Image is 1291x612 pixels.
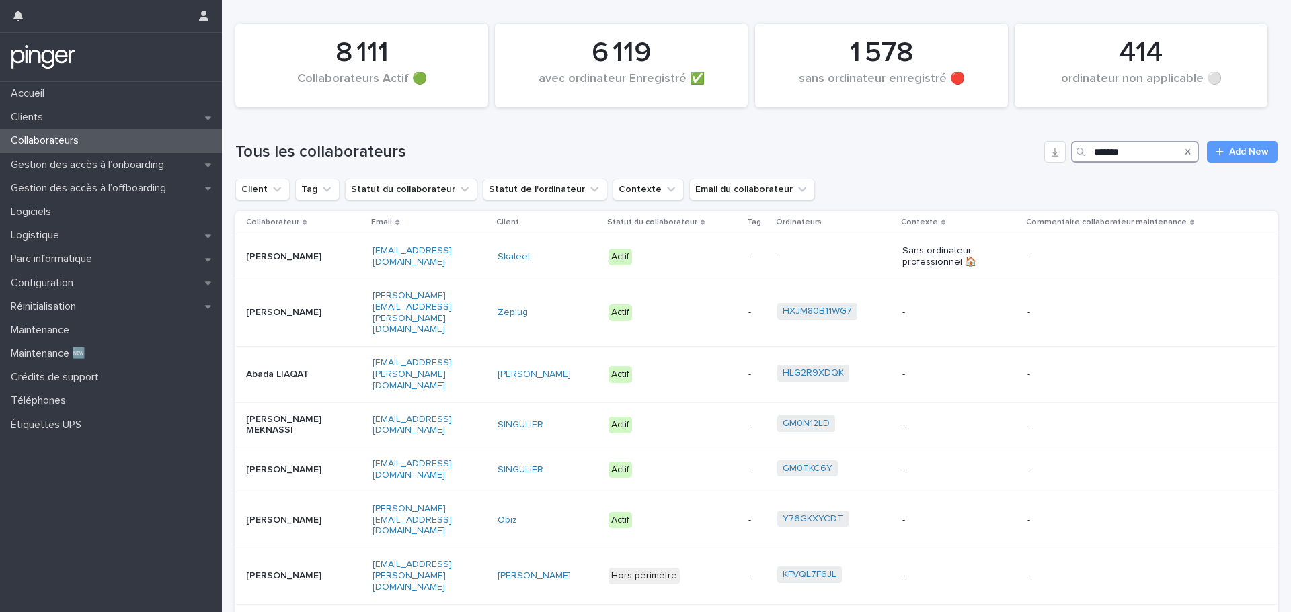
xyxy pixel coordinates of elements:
a: SINGULIER [498,464,543,476]
p: [PERSON_NAME] [246,515,330,526]
a: [EMAIL_ADDRESS][DOMAIN_NAME] [373,414,452,435]
a: [PERSON_NAME] [498,570,571,582]
a: Skaleet [498,251,531,263]
p: [PERSON_NAME] [246,251,330,263]
p: Maintenance [5,324,80,337]
tr: [PERSON_NAME][PERSON_NAME][EMAIL_ADDRESS][PERSON_NAME][DOMAIN_NAME]Zeplug Actif-HXJM80B11WG7 -- [235,279,1278,346]
p: Clients [5,111,54,124]
p: Client [496,215,519,230]
p: Contexte [901,215,938,230]
button: Email du collaborateur [689,179,815,200]
p: Crédits de support [5,371,110,384]
p: - [748,419,767,431]
p: - [902,515,986,526]
div: Collaborateurs Actif 🟢 [258,72,465,100]
p: Tag [747,215,761,230]
p: [PERSON_NAME] [246,464,330,476]
div: ordinateur non applicable ⚪ [1038,72,1245,100]
tr: [PERSON_NAME][PERSON_NAME][EMAIL_ADDRESS][DOMAIN_NAME]Obiz Actif-Y76GKXYCDT -- [235,492,1278,548]
a: Y76GKXYCDT [783,513,843,525]
p: Accueil [5,87,55,100]
div: 8 111 [258,36,465,70]
p: Collaborateur [246,215,299,230]
p: Collaborateurs [5,134,89,147]
p: - [777,251,861,263]
p: - [902,464,986,476]
button: Statut de l'ordinateur [483,179,607,200]
p: - [1027,307,1196,318]
h1: Tous les collaborateurs [235,142,1039,162]
p: Étiquettes UPS [5,419,92,431]
p: - [748,307,767,318]
div: Actif [609,366,632,383]
a: Zeplug [498,307,528,318]
p: - [748,464,767,476]
p: Parc informatique [5,253,103,265]
div: Hors périmètre [609,568,680,584]
p: - [748,570,767,582]
div: 1 578 [778,36,985,70]
div: Actif [609,512,632,529]
a: [EMAIL_ADDRESS][PERSON_NAME][DOMAIN_NAME] [373,560,452,592]
tr: [PERSON_NAME][EMAIL_ADDRESS][DOMAIN_NAME]Skaleet Actif--Sans ordinateur professionnel 🏠- [235,234,1278,279]
div: sans ordinateur enregistré 🔴 [778,72,985,100]
p: - [748,369,767,380]
div: Actif [609,417,632,433]
p: - [1027,570,1196,582]
p: - [902,307,986,318]
p: - [902,369,986,380]
p: Abada LIAQAT [246,369,330,380]
div: avec ordinateur Enregistré ✅ [518,72,725,100]
a: Add New [1207,141,1278,163]
button: Contexte [613,179,684,200]
p: Ordinateurs [776,215,822,230]
img: mTgBEunGTSyRkCgitkcU [11,44,76,71]
p: Téléphones [5,394,77,407]
button: Client [235,179,290,200]
p: - [902,419,986,431]
div: Actif [609,249,632,265]
div: 6 119 [518,36,725,70]
a: KFVQL7F6JL [783,569,836,580]
p: - [748,251,767,263]
p: - [1027,464,1196,476]
p: Gestion des accès à l’offboarding [5,182,177,195]
p: Email [371,215,392,230]
p: Logistique [5,229,70,242]
a: SINGULIER [498,419,543,431]
p: [PERSON_NAME] MEKNASSI [246,414,330,437]
span: Add New [1229,147,1269,157]
a: [EMAIL_ADDRESS][DOMAIN_NAME] [373,246,452,267]
div: 414 [1038,36,1245,70]
p: - [1027,369,1196,380]
a: Obiz [498,515,517,526]
p: Commentaire collaborateur maintenance [1026,215,1187,230]
div: Actif [609,304,632,321]
button: Tag [295,179,340,200]
input: Search [1071,141,1199,163]
p: [PERSON_NAME] [246,570,330,582]
a: GM0TKC6Y [783,463,832,474]
p: - [1027,251,1196,263]
a: GM0N12LD [783,418,830,429]
a: [PERSON_NAME] [498,369,571,380]
p: Sans ordinateur professionnel 🏠 [902,245,986,268]
p: Configuration [5,277,84,290]
p: Maintenance 🆕 [5,347,96,360]
p: - [902,570,986,582]
p: - [1027,419,1196,431]
a: HLG2R9XDQK [783,367,844,379]
tr: [PERSON_NAME] MEKNASSI[EMAIL_ADDRESS][DOMAIN_NAME]SINGULIER Actif-GM0N12LD -- [235,402,1278,447]
tr: [PERSON_NAME][EMAIL_ADDRESS][DOMAIN_NAME]SINGULIER Actif-GM0TKC6Y -- [235,447,1278,492]
tr: Abada LIAQAT[EMAIL_ADDRESS][PERSON_NAME][DOMAIN_NAME][PERSON_NAME] Actif-HLG2R9XDQK -- [235,347,1278,402]
button: Statut du collaborateur [345,179,477,200]
p: [PERSON_NAME] [246,307,330,318]
p: Réinitialisation [5,300,87,313]
p: - [748,515,767,526]
a: [PERSON_NAME][EMAIL_ADDRESS][DOMAIN_NAME] [373,504,452,536]
a: [PERSON_NAME][EMAIL_ADDRESS][PERSON_NAME][DOMAIN_NAME] [373,291,452,334]
a: [EMAIL_ADDRESS][DOMAIN_NAME] [373,459,452,480]
a: [EMAIL_ADDRESS][PERSON_NAME][DOMAIN_NAME] [373,358,452,390]
div: Actif [609,462,632,478]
